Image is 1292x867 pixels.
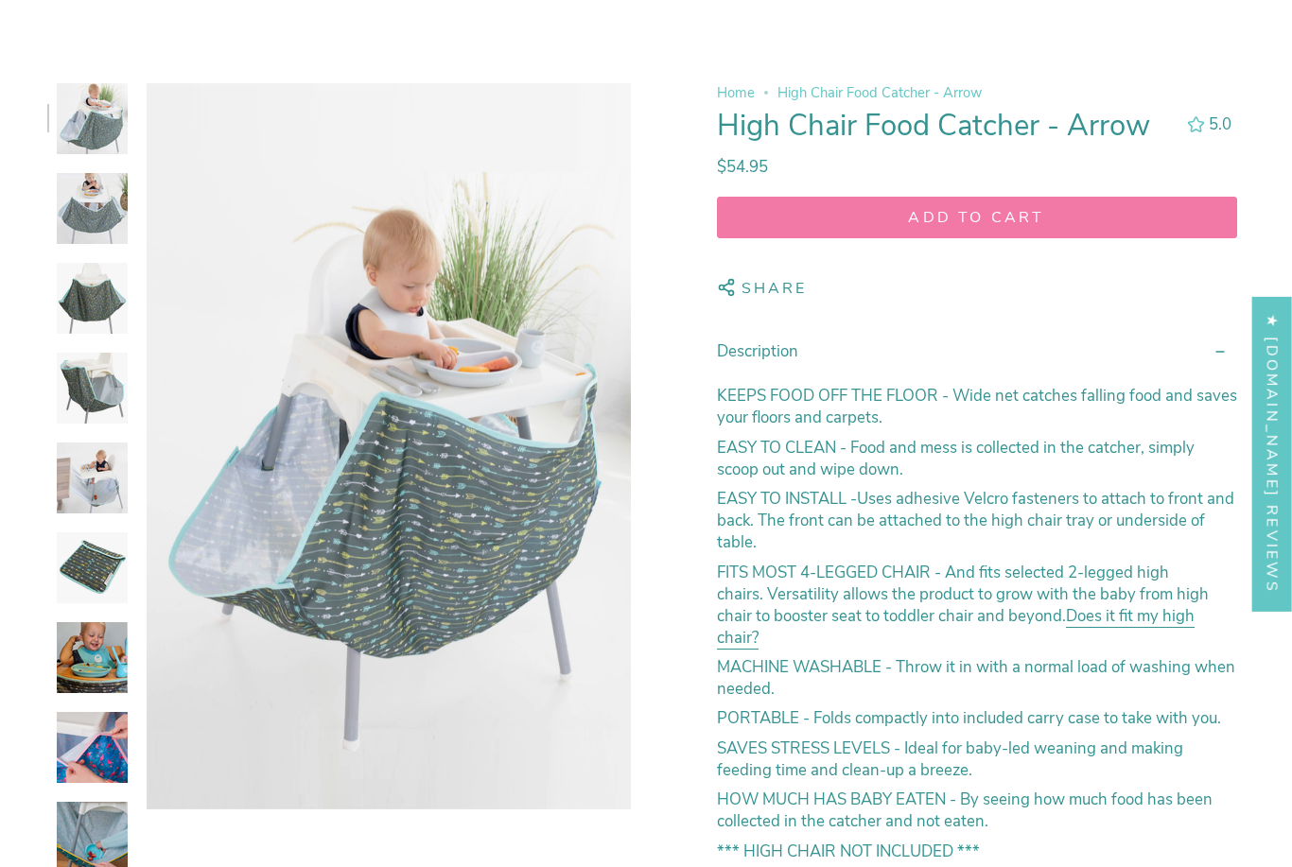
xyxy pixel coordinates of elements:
p: Food and mess is collected in the catcher, simply scoop out and wipe down. [717,437,1237,480]
strong: HOW MUCH HAS BABY EATEN - [717,789,960,810]
strong: EASY TO INSTALL [717,488,847,510]
span: Share [742,278,808,303]
span: Add to cart [735,207,1219,228]
strong: SAVES STRESS LEVELS [717,737,894,759]
strong: KEEPS FOOD OFF THE FLOOR [717,386,942,407]
span: High Chair Food Catcher - Arrow [777,83,982,102]
strong: MACHINE WASHABLE [717,656,885,678]
span: Uses adhesive Velcro fasteners to attach to front and back. The front can be attached to the high... [717,488,1234,553]
a: Home [717,83,755,102]
a: Does it fit my high chair? [717,605,1195,653]
span: $54.95 [717,156,768,178]
strong: EASY TO CLEAN - [717,437,850,459]
p: - Ideal for baby-led weaning and making feeding time and clean-up a breeze. [717,737,1237,781]
button: Share [717,269,808,308]
span: 5.0 [1209,113,1231,135]
p: By seeing how much food has been collected in the catcher and not eaten. [717,789,1237,832]
p: Folds compactly into included carry case to take with you. [717,708,1237,730]
strong: FITS MOST 4-LEGGED CHAIR [717,562,934,583]
div: Click to open Judge.me floating reviews tab [1252,296,1292,611]
button: 5.0 out of 5.0 stars [1178,112,1236,137]
summary: Description [717,325,1237,377]
p: - And fits selected 2-legged high chairs. Versatility allows the product to grow with the baby fr... [717,562,1237,649]
p: - Wide net catches falling food and saves your floors and carpets. [717,386,1237,429]
p: - Throw it in with a normal load of washing when needed. [717,656,1237,700]
h1: High Chair Food Catcher - Arrow [717,109,1171,144]
div: 5.0 out of 5.0 stars [1187,116,1204,132]
p: - [717,488,1237,553]
button: Add to cart [717,197,1237,238]
strong: *** HIGH CHAIR NOT INCLUDED *** [717,841,980,862]
strong: PORTABLE - [717,708,813,730]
